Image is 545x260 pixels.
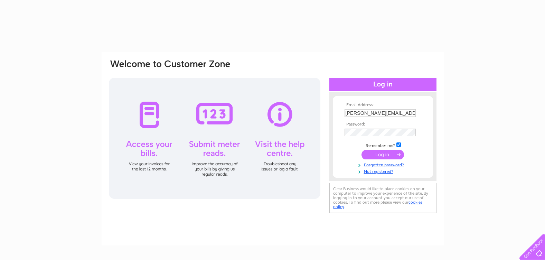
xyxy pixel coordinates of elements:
input: Submit [361,150,404,159]
div: Clear Business would like to place cookies on your computer to improve your experience of the sit... [329,183,436,213]
th: Email Address: [343,103,423,108]
th: Password: [343,122,423,127]
a: cookies policy [333,200,422,209]
td: Remember me? [343,141,423,148]
a: Not registered? [345,168,423,174]
a: Forgotten password? [345,161,423,168]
